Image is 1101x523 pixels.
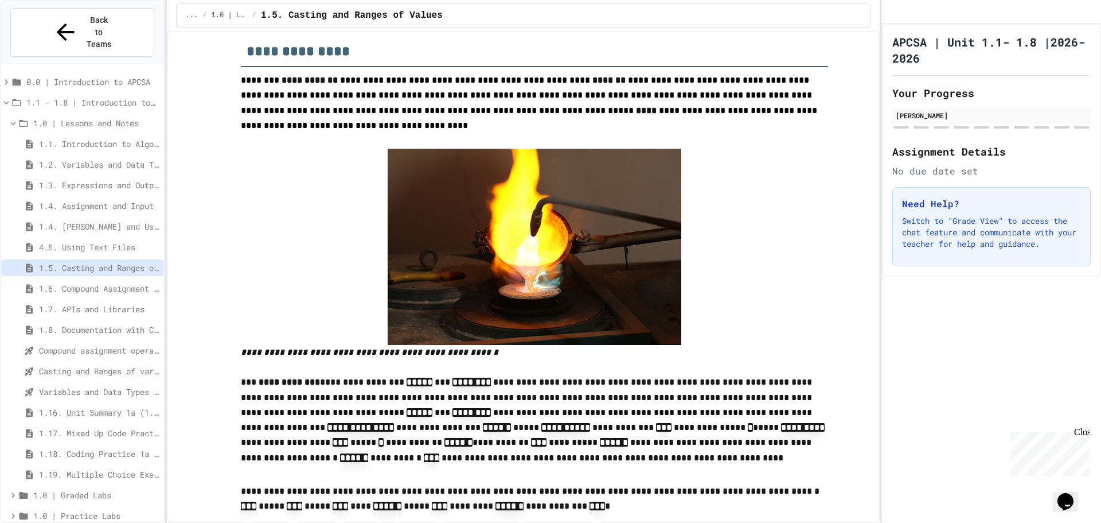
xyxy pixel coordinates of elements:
[39,220,159,233] span: 1.4. [PERSON_NAME] and User Input
[39,158,159,171] span: 1.2. Variables and Data Types
[1053,477,1090,512] iframe: chat widget
[39,282,159,295] span: 1.6. Compound Assignment Operators
[212,11,248,20] span: 1.0 | Lessons and Notes
[33,510,159,522] span: 1.0 | Practice Labs
[26,76,159,88] span: 0.0 | Introduction to APCSA
[1006,427,1090,476] iframe: chat widget
[892,85,1091,101] h2: Your Progress
[39,200,159,212] span: 1.4. Assignment and Input
[39,138,159,150] span: 1.1. Introduction to Algorithms, Programming, and Compilers
[892,144,1091,160] h2: Assignment Details
[902,197,1081,211] h3: Need Help?
[892,164,1091,178] div: No due date set
[33,117,159,129] span: 1.0 | Lessons and Notes
[5,5,79,73] div: Chat with us now!Close
[186,11,198,20] span: ...
[39,406,159,419] span: 1.16. Unit Summary 1a (1.1-1.6)
[85,14,112,51] span: Back to Teams
[902,215,1081,250] p: Switch to "Grade View" to access the chat feature and communicate with your teacher for help and ...
[39,303,159,315] span: 1.7. APIs and Libraries
[39,365,159,377] span: Casting and Ranges of variables - Quiz
[10,8,154,57] button: Back to Teams
[39,427,159,439] span: 1.17. Mixed Up Code Practice 1.1-1.6
[39,448,159,460] span: 1.18. Coding Practice 1a (1.1-1.6)
[33,489,159,501] span: 1.0 | Graded Labs
[39,386,159,398] span: Variables and Data Types - Quiz
[252,11,256,20] span: /
[39,344,159,357] span: Compound assignment operators - Quiz
[892,34,1091,66] h1: APCSA | Unit 1.1- 1.8 |2026-2026
[261,9,443,22] span: 1.5. Casting and Ranges of Values
[202,11,206,20] span: /
[39,468,159,481] span: 1.19. Multiple Choice Exercises for Unit 1a (1.1-1.6)
[26,96,159,109] span: 1.1 - 1.8 | Introduction to Java
[39,179,159,191] span: 1.3. Expressions and Output [New]
[39,262,159,274] span: 1.5. Casting and Ranges of Values
[39,324,159,336] span: 1.8. Documentation with Comments and Preconditions
[896,110,1087,121] div: [PERSON_NAME]
[39,241,159,253] span: 4.6. Using Text Files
